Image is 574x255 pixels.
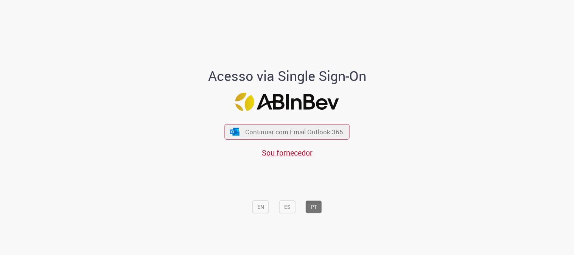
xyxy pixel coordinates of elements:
img: ícone Azure/Microsoft 360 [229,127,240,135]
button: EN [252,201,269,213]
h1: Acesso via Single Sign-On [182,68,392,84]
button: PT [306,201,322,213]
button: ícone Azure/Microsoft 360 Continuar com Email Outlook 365 [225,124,350,140]
button: ES [279,201,296,213]
img: Logo ABInBev [235,92,339,111]
span: Continuar com Email Outlook 365 [245,127,343,136]
a: Sou fornecedor [262,148,313,158]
